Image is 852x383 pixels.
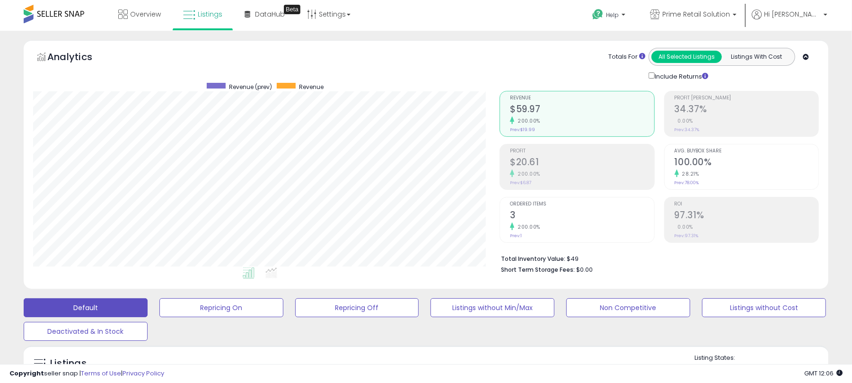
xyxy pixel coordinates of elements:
[510,149,654,154] span: Profit
[694,354,828,363] p: Listing States:
[510,96,654,101] span: Revenue
[9,369,164,378] div: seller snap | |
[675,223,694,231] small: 0.00%
[510,233,522,239] small: Prev: 1
[675,233,699,239] small: Prev: 97.31%
[675,157,818,169] h2: 100.00%
[510,210,654,223] h2: 3
[675,96,818,101] span: Profit [PERSON_NAME]
[675,202,818,207] span: ROI
[608,53,645,62] div: Totals For
[514,117,540,125] small: 200.00%
[675,149,818,154] span: Avg. Buybox Share
[24,298,148,317] button: Default
[123,369,164,378] a: Privacy Policy
[675,210,818,223] h2: 97.31%
[721,51,792,63] button: Listings With Cost
[675,104,818,116] h2: 34.37%
[514,170,540,178] small: 200.00%
[592,9,604,20] i: Get Help
[255,9,285,19] span: DataHub
[130,9,161,19] span: Overview
[284,5,300,14] div: Tooltip anchor
[510,157,654,169] h2: $20.61
[47,50,111,66] h5: Analytics
[675,180,699,186] small: Prev: 78.00%
[510,202,654,207] span: Ordered Items
[702,298,826,317] button: Listings without Cost
[585,1,635,31] a: Help
[159,298,283,317] button: Repricing On
[679,170,699,178] small: 28.21%
[430,298,554,317] button: Listings without Min/Max
[576,265,593,274] span: $0.00
[9,369,44,378] strong: Copyright
[501,252,812,264] li: $49
[675,127,700,133] small: Prev: 34.37%
[510,104,654,116] h2: $59.97
[510,180,531,186] small: Prev: $6.87
[566,298,690,317] button: Non Competitive
[675,117,694,125] small: 0.00%
[229,83,272,91] span: Revenue (prev)
[662,9,730,19] span: Prime Retail Solution
[764,9,821,19] span: Hi [PERSON_NAME]
[24,322,148,341] button: Deactivated & In Stock
[295,298,419,317] button: Repricing Off
[198,9,222,19] span: Listings
[299,83,324,91] span: Revenue
[804,369,843,378] span: 2025-10-6 12:06 GMT
[50,357,87,370] h5: Listings
[606,11,619,19] span: Help
[501,266,575,274] b: Short Term Storage Fees:
[510,127,535,133] small: Prev: $19.99
[501,255,565,263] b: Total Inventory Value:
[514,223,540,231] small: 200.00%
[752,9,827,31] a: Hi [PERSON_NAME]
[81,369,121,378] a: Terms of Use
[641,71,720,81] div: Include Returns
[651,51,722,63] button: All Selected Listings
